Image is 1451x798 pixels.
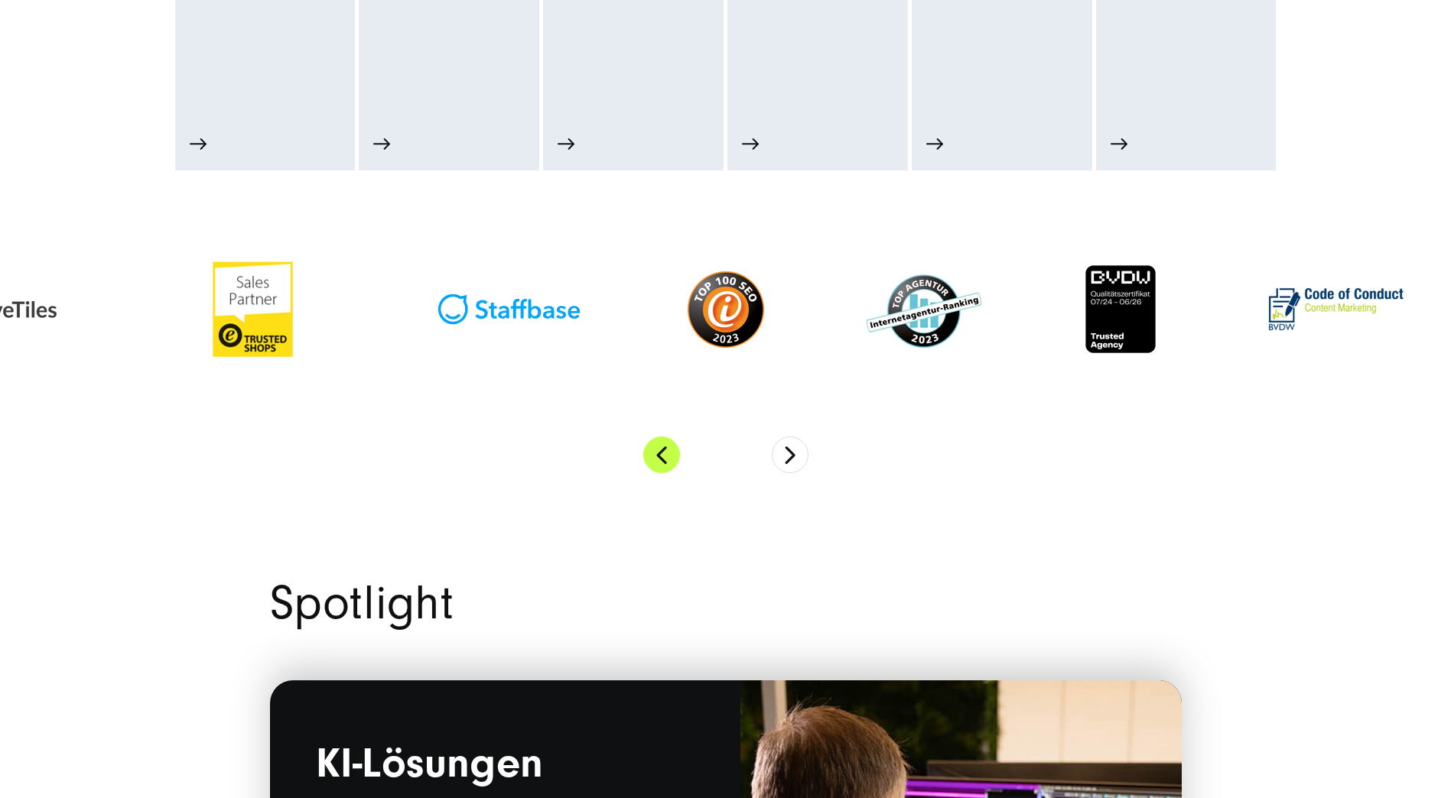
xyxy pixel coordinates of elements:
[867,271,981,348] img: SUNZINET Top Internetagentur Badge - Full service Digitalagentur SUNZINET
[1084,264,1157,355] img: BVDW Qualitätszertifikat - Digitalagentur SUNZINET
[432,292,585,326] img: Staffbase Partner Agentur - Digitalagentur für digitalen Arbeitsplatz SUNZINET
[177,233,330,386] img: Trusted Shop Sales Partner - Digitalagentur für E-Commerce SUNZINET
[316,741,695,792] h2: KI-Lösungen
[772,436,808,473] button: Next
[1260,279,1413,339] img: BVDW Code of Conduct badge - Digitalagentur für Content Management SUNZINET
[270,580,1182,627] h2: Spotlight
[688,271,764,348] img: I business top 100 SEO badge - SEO Agentur SUNZINET
[643,436,680,473] button: Previous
